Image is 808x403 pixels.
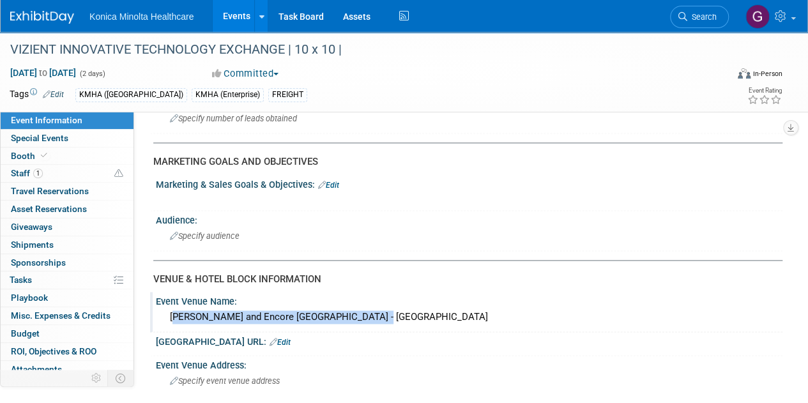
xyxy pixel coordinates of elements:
span: Konica Minolta Healthcare [89,11,194,22]
div: KMHA (Enterprise) [192,88,264,102]
td: Personalize Event Tab Strip [86,370,108,386]
a: Budget [1,325,133,342]
a: Booth [1,148,133,165]
div: Event Venue Address: [156,356,782,372]
button: Committed [208,67,284,80]
i: Booth reservation complete [41,152,47,159]
a: Asset Reservations [1,201,133,218]
img: Format-Inperson.png [738,68,751,79]
td: Tags [10,87,64,102]
span: ROI, Objectives & ROO [11,346,96,356]
img: ExhibitDay [10,11,74,24]
span: Sponsorships [11,257,66,268]
span: Event Information [11,115,82,125]
span: Misc. Expenses & Credits [11,310,111,321]
a: Staff1 [1,165,133,182]
span: Giveaways [11,222,52,232]
a: Playbook [1,289,133,307]
div: Audience: [156,211,782,227]
a: Special Events [1,130,133,147]
a: Attachments [1,361,133,378]
a: Misc. Expenses & Credits [1,307,133,324]
span: Travel Reservations [11,186,89,196]
span: Shipments [11,240,54,250]
div: KMHA ([GEOGRAPHIC_DATA]) [75,88,187,102]
div: [GEOGRAPHIC_DATA] URL: [156,332,782,349]
img: Guillermo Sander [745,4,770,29]
span: to [37,68,49,78]
a: Tasks [1,271,133,289]
a: ROI, Objectives & ROO [1,343,133,360]
div: MARKETING GOALS AND OBJECTIVES [153,155,773,169]
span: Asset Reservations [11,204,87,214]
a: Search [670,6,729,28]
div: Event Rating [747,87,782,94]
div: VENUE & HOTEL BLOCK INFORMATION [153,273,773,286]
a: Shipments [1,236,133,254]
td: Toggle Event Tabs [108,370,134,386]
div: Marketing & Sales Goals & Objectives: [156,175,782,192]
span: Search [687,12,717,22]
div: Event Venue Name: [156,292,782,308]
div: [PERSON_NAME] and Encore [GEOGRAPHIC_DATA] - [GEOGRAPHIC_DATA] [165,307,773,327]
span: Staff [11,168,43,178]
span: Booth [11,151,50,161]
div: In-Person [752,69,782,79]
span: [DATE] [DATE] [10,67,77,79]
a: Edit [318,181,339,190]
span: Specify event venue address [170,376,280,385]
span: 1 [33,169,43,178]
span: Specify number of leads obtained [170,114,297,123]
a: Edit [43,90,64,99]
span: Attachments [11,364,62,374]
div: VIZIENT INNOVATIVE TECHNOLOGY EXCHANGE | 10 x 10 | [6,38,717,61]
a: Giveaways [1,218,133,236]
div: FREIGHT [268,88,307,102]
span: Potential Scheduling Conflict -- at least one attendee is tagged in another overlapping event. [114,168,123,179]
div: Event Format [669,66,782,86]
a: Sponsorships [1,254,133,271]
span: Playbook [11,293,48,303]
span: Specify audience [170,231,240,241]
span: Special Events [11,133,68,143]
a: Edit [270,338,291,347]
span: Tasks [10,275,32,285]
a: Travel Reservations [1,183,133,200]
span: Budget [11,328,40,338]
a: Event Information [1,112,133,129]
span: (2 days) [79,70,105,78]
